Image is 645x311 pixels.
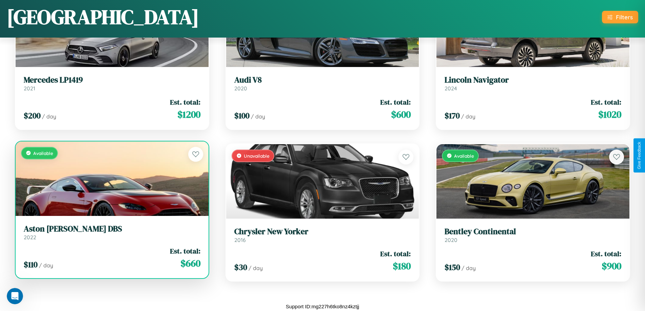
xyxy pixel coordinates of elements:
[244,153,270,159] span: Unavailable
[598,108,621,121] span: $ 1020
[602,259,621,273] span: $ 900
[445,227,621,243] a: Bentley Continental2020
[380,97,411,107] span: Est. total:
[251,113,265,120] span: / day
[24,85,35,92] span: 2021
[7,3,199,31] h1: [GEOGRAPHIC_DATA]
[445,262,460,273] span: $ 150
[7,288,23,304] iframe: Intercom live chat
[445,75,621,85] h3: Lincoln Navigator
[454,153,474,159] span: Available
[445,110,460,121] span: $ 170
[637,142,642,169] div: Give Feedback
[177,108,200,121] span: $ 1200
[234,110,250,121] span: $ 100
[39,262,53,269] span: / day
[461,113,475,120] span: / day
[445,237,457,243] span: 2020
[234,85,247,92] span: 2020
[234,75,411,92] a: Audi V82020
[234,227,411,237] h3: Chrysler New Yorker
[602,11,638,23] button: Filters
[180,257,200,270] span: $ 660
[234,237,246,243] span: 2016
[286,302,359,311] p: Support ID: mg227h6tko8nz4kztjj
[380,249,411,259] span: Est. total:
[42,113,56,120] span: / day
[24,224,200,234] h3: Aston [PERSON_NAME] DBS
[234,75,411,85] h3: Audi V8
[249,265,263,271] span: / day
[24,224,200,241] a: Aston [PERSON_NAME] DBS2022
[616,14,633,21] div: Filters
[234,262,247,273] span: $ 30
[33,150,53,156] span: Available
[24,234,36,241] span: 2022
[591,249,621,259] span: Est. total:
[461,265,476,271] span: / day
[445,85,457,92] span: 2024
[170,97,200,107] span: Est. total:
[445,75,621,92] a: Lincoln Navigator2024
[234,227,411,243] a: Chrysler New Yorker2016
[393,259,411,273] span: $ 180
[391,108,411,121] span: $ 600
[24,75,200,92] a: Mercedes LP14192021
[24,259,38,270] span: $ 110
[591,97,621,107] span: Est. total:
[170,246,200,256] span: Est. total:
[24,75,200,85] h3: Mercedes LP1419
[24,110,41,121] span: $ 200
[445,227,621,237] h3: Bentley Continental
